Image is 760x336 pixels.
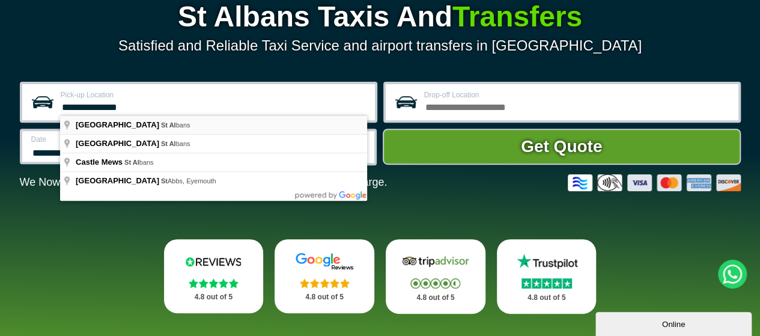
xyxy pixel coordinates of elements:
[399,290,472,305] p: 4.8 out of 5
[20,176,388,189] p: We Now Accept Card & Contactless Payment In
[76,176,159,185] span: [GEOGRAPHIC_DATA]
[161,140,176,147] span: St Al
[161,121,176,129] span: St Al
[31,136,186,143] label: Date
[568,174,741,191] img: Credit And Debit Cards
[511,252,583,270] img: Trustpilot
[189,278,239,288] img: Stars
[20,37,741,54] p: Satisfied and Reliable Taxi Service and airport transfers in [GEOGRAPHIC_DATA]
[424,91,731,99] label: Drop-off Location
[275,239,374,313] a: Google Stars 4.8 out of 5
[20,2,741,31] h1: St Albans Taxis And
[161,140,190,147] span: bans
[288,290,361,305] p: 4.8 out of 5
[76,139,159,148] span: [GEOGRAPHIC_DATA]
[161,177,216,185] span: Abbs, Eyemouth
[595,310,754,336] iframe: chat widget
[177,252,249,270] img: Reviews.io
[164,239,264,313] a: Reviews.io Stars 4.8 out of 5
[161,177,168,185] span: St
[410,278,460,289] img: Stars
[400,252,472,270] img: Tripadvisor
[452,1,582,32] span: Transfers
[497,239,597,314] a: Trustpilot Stars 4.8 out of 5
[76,120,159,129] span: [GEOGRAPHIC_DATA]
[177,290,251,305] p: 4.8 out of 5
[161,121,190,129] span: bans
[124,159,154,166] span: bans
[76,157,123,166] span: Castle Mews
[288,252,360,270] img: Google
[521,278,572,289] img: Stars
[386,239,485,314] a: Tripadvisor Stars 4.8 out of 5
[300,278,350,288] img: Stars
[61,91,368,99] label: Pick-up Location
[510,290,583,305] p: 4.8 out of 5
[124,159,139,166] span: St Al
[383,129,741,165] button: Get Quote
